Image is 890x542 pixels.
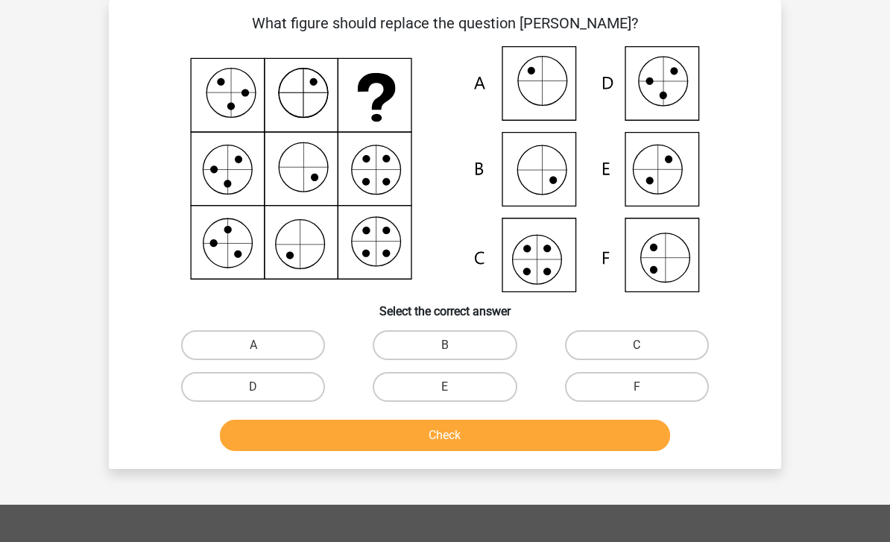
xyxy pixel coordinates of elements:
button: Check [220,420,671,451]
label: B [373,330,517,360]
h6: Select the correct answer [133,292,757,318]
label: F [565,372,709,402]
p: What figure should replace the question [PERSON_NAME]? [133,12,757,34]
label: A [181,330,325,360]
label: D [181,372,325,402]
label: E [373,372,517,402]
label: C [565,330,709,360]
